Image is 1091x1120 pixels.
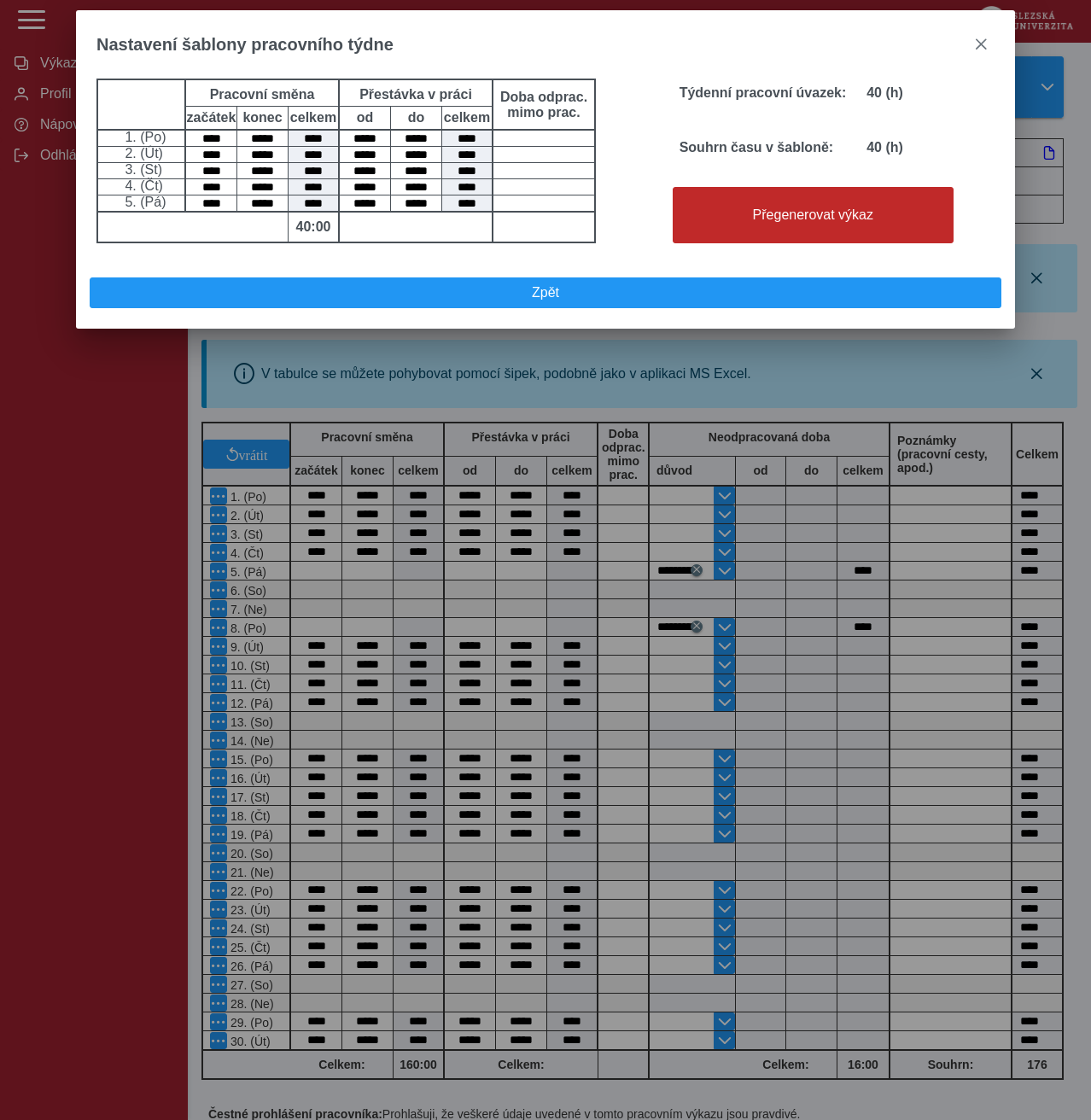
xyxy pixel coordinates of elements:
b: do [391,110,441,125]
b: Doba odprac. mimo prac. [497,90,591,120]
span: 2. (Út) [121,146,162,160]
span: Přegenerovat výkaz [680,207,946,223]
b: Souhrn času v šabloně: [680,140,833,155]
b: začátek [186,110,236,125]
b: celkem [289,110,338,125]
b: celkem [442,110,492,125]
button: Zpět [90,277,1001,308]
button: Přegenerovat výkaz [673,187,954,243]
span: 3. (St) [121,162,162,177]
b: Přestávka v práci [359,87,472,102]
b: od [340,110,390,125]
b: 40 (h) [866,85,903,100]
b: 40:00 [289,219,338,235]
span: 5. (Pá) [121,195,166,209]
span: Zpět [97,285,994,300]
b: konec [237,110,288,125]
b: 40 (h) [866,140,903,155]
b: Pracovní směna [210,87,315,102]
button: close [967,31,995,58]
span: Nastavení šablony pracovního týdne [96,35,394,55]
span: 1. (Po) [121,130,166,144]
b: Týdenní pracovní úvazek: [680,85,847,100]
span: 4. (Čt) [121,178,162,193]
